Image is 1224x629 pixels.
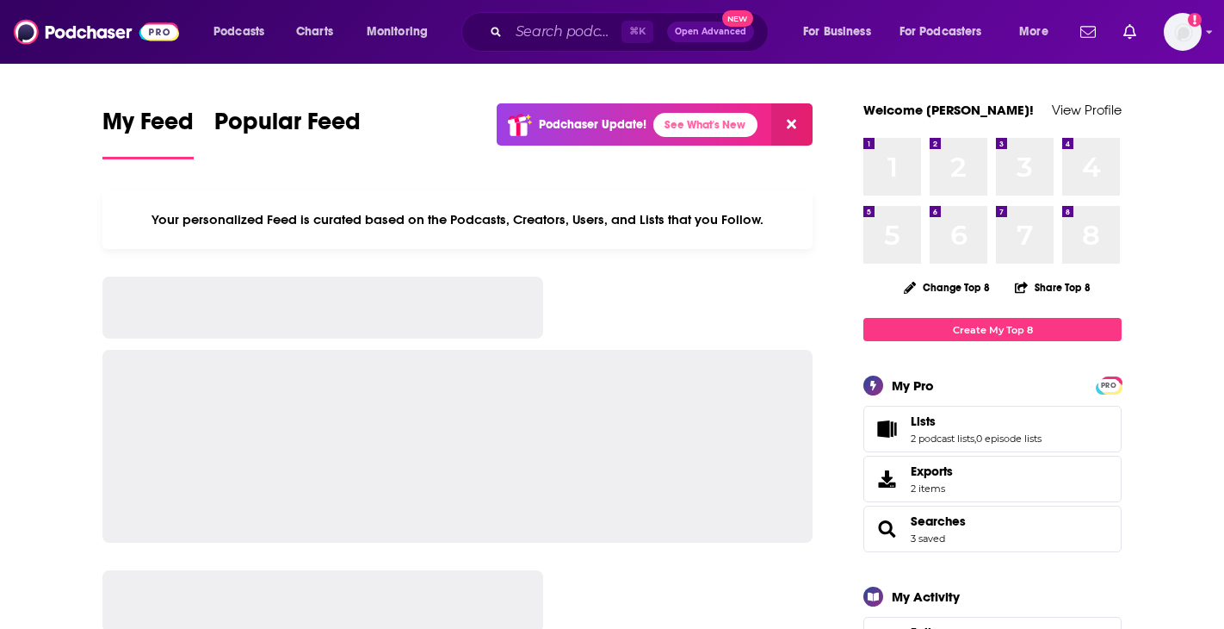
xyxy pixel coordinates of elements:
[869,517,904,541] a: Searches
[869,417,904,441] a: Lists
[285,18,343,46] a: Charts
[863,406,1122,452] span: Lists
[869,467,904,491] span: Exports
[911,514,966,529] a: Searches
[974,433,976,445] span: ,
[1014,271,1091,304] button: Share Top 8
[722,10,753,27] span: New
[893,277,1000,298] button: Change Top 8
[201,18,287,46] button: open menu
[667,22,754,42] button: Open AdvancedNew
[863,102,1034,118] a: Welcome [PERSON_NAME]!
[1164,13,1202,51] button: Show profile menu
[1188,13,1202,27] svg: Add a profile image
[367,20,428,44] span: Monitoring
[1116,17,1143,47] a: Show notifications dropdown
[1098,378,1119,391] a: PRO
[892,589,960,605] div: My Activity
[653,113,757,137] a: See What's New
[539,117,646,132] p: Podchaser Update!
[1098,379,1119,392] span: PRO
[1019,20,1048,44] span: More
[899,20,982,44] span: For Podcasters
[911,464,953,479] span: Exports
[621,21,653,43] span: ⌘ K
[102,107,194,159] a: My Feed
[675,28,746,36] span: Open Advanced
[102,107,194,146] span: My Feed
[1052,102,1122,118] a: View Profile
[976,433,1042,445] a: 0 episode lists
[214,107,361,146] span: Popular Feed
[803,20,871,44] span: For Business
[1164,13,1202,51] span: Logged in as aridings
[863,506,1122,552] span: Searches
[888,18,1007,46] button: open menu
[911,433,974,445] a: 2 podcast lists
[791,18,893,46] button: open menu
[892,377,934,394] div: My Pro
[911,483,953,495] span: 2 items
[1164,13,1202,51] img: User Profile
[1073,17,1103,47] a: Show notifications dropdown
[911,414,1042,429] a: Lists
[1007,18,1070,46] button: open menu
[863,318,1122,341] a: Create My Top 8
[355,18,450,46] button: open menu
[213,20,264,44] span: Podcasts
[102,190,813,249] div: Your personalized Feed is curated based on the Podcasts, Creators, Users, and Lists that you Follow.
[509,18,621,46] input: Search podcasts, credits, & more...
[911,414,936,429] span: Lists
[863,456,1122,502] a: Exports
[14,16,179,48] img: Podchaser - Follow, Share and Rate Podcasts
[296,20,333,44] span: Charts
[214,107,361,159] a: Popular Feed
[911,532,945,545] a: 3 saved
[478,12,785,52] div: Search podcasts, credits, & more...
